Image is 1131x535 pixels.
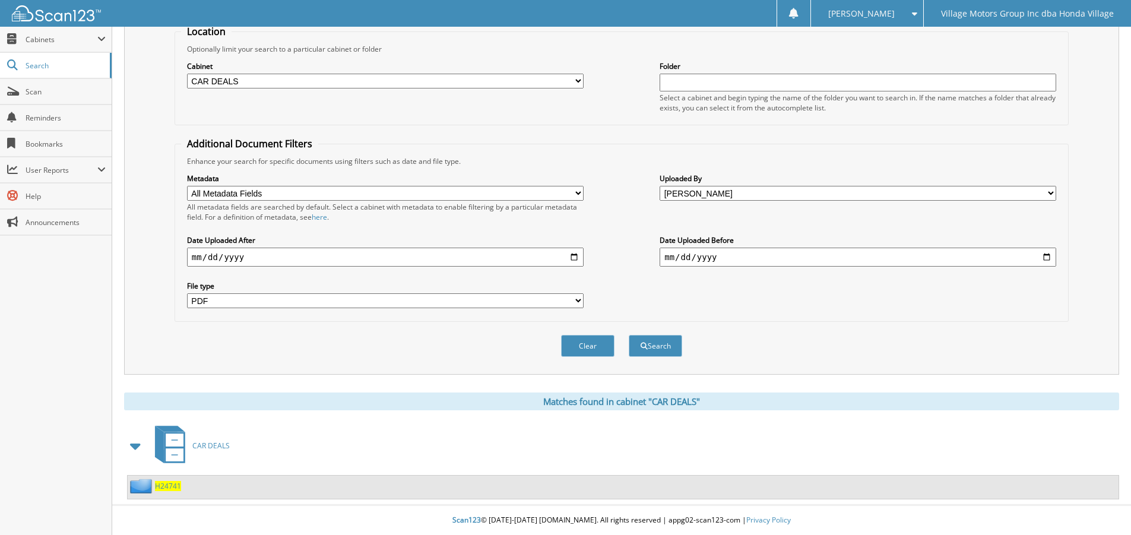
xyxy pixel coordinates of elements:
button: Clear [561,335,614,357]
iframe: Chat Widget [1072,478,1131,535]
img: scan123-logo-white.svg [12,5,101,21]
div: Optionally limit your search to a particular cabinet or folder [181,44,1062,54]
div: All metadata fields are searched by default. Select a cabinet with metadata to enable filtering b... [187,202,584,222]
span: Announcements [26,217,106,227]
a: H24741 [155,481,181,491]
span: Help [26,191,106,201]
div: Select a cabinet and begin typing the name of the folder you want to search in. If the name match... [660,93,1056,113]
span: Scan123 [452,515,481,525]
input: end [660,248,1056,267]
label: Cabinet [187,61,584,71]
legend: Location [181,25,232,38]
span: Cabinets [26,34,97,45]
label: File type [187,281,584,291]
span: [PERSON_NAME] [828,10,895,17]
legend: Additional Document Filters [181,137,318,150]
span: Scan [26,87,106,97]
div: © [DATE]-[DATE] [DOMAIN_NAME]. All rights reserved | appg02-scan123-com | [112,506,1131,535]
span: User Reports [26,165,97,175]
a: here [312,212,327,222]
img: folder2.png [130,479,155,493]
label: Metadata [187,173,584,183]
label: Folder [660,61,1056,71]
div: Enhance your search for specific documents using filters such as date and file type. [181,156,1062,166]
a: Privacy Policy [746,515,791,525]
button: Search [629,335,682,357]
label: Uploaded By [660,173,1056,183]
input: start [187,248,584,267]
span: Reminders [26,113,106,123]
label: Date Uploaded After [187,235,584,245]
span: CAR DEALS [192,441,230,451]
label: Date Uploaded Before [660,235,1056,245]
span: Bookmarks [26,139,106,149]
div: Matches found in cabinet "CAR DEALS" [124,392,1119,410]
span: Search [26,61,104,71]
a: CAR DEALS [148,422,230,469]
span: Village Motors Group Inc dba Honda Village [941,10,1114,17]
